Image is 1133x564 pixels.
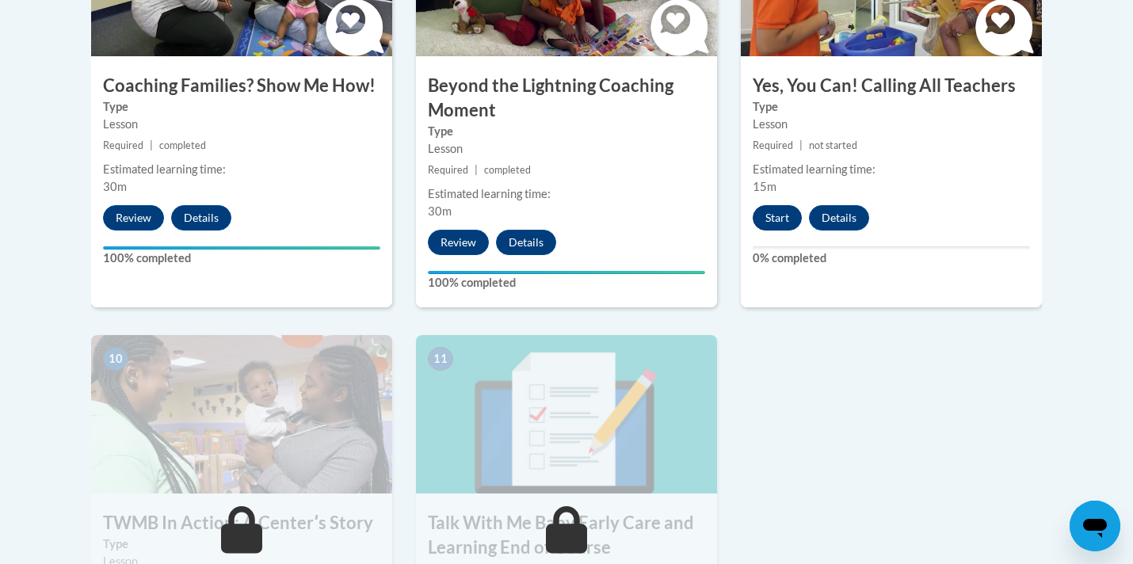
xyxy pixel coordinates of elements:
[428,123,705,140] label: Type
[753,205,802,231] button: Start
[753,116,1030,133] div: Lesson
[150,139,153,151] span: |
[428,271,705,274] div: Your progress
[103,205,164,231] button: Review
[1070,501,1120,551] iframe: Button to launch messaging window, conversation in progress
[91,511,392,535] h3: TWMB In Action: A Centerʹs Story
[809,139,857,151] span: not started
[103,250,380,267] label: 100% completed
[753,98,1030,116] label: Type
[91,74,392,98] h3: Coaching Families? Show Me How!
[428,347,453,371] span: 11
[753,139,793,151] span: Required
[753,180,776,193] span: 15m
[428,274,705,292] label: 100% completed
[416,335,717,494] img: Course Image
[799,139,803,151] span: |
[484,164,531,176] span: completed
[103,139,143,151] span: Required
[496,230,556,255] button: Details
[428,140,705,158] div: Lesson
[753,250,1030,267] label: 0% completed
[475,164,478,176] span: |
[171,205,231,231] button: Details
[91,335,392,494] img: Course Image
[103,98,380,116] label: Type
[416,74,717,123] h3: Beyond the Lightning Coaching Moment
[103,161,380,178] div: Estimated learning time:
[103,180,127,193] span: 30m
[103,347,128,371] span: 10
[753,161,1030,178] div: Estimated learning time:
[428,230,489,255] button: Review
[103,535,380,553] label: Type
[103,246,380,250] div: Your progress
[741,74,1042,98] h3: Yes, You Can! Calling All Teachers
[428,164,468,176] span: Required
[159,139,206,151] span: completed
[809,205,869,231] button: Details
[428,185,705,203] div: Estimated learning time:
[428,204,452,218] span: 30m
[103,116,380,133] div: Lesson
